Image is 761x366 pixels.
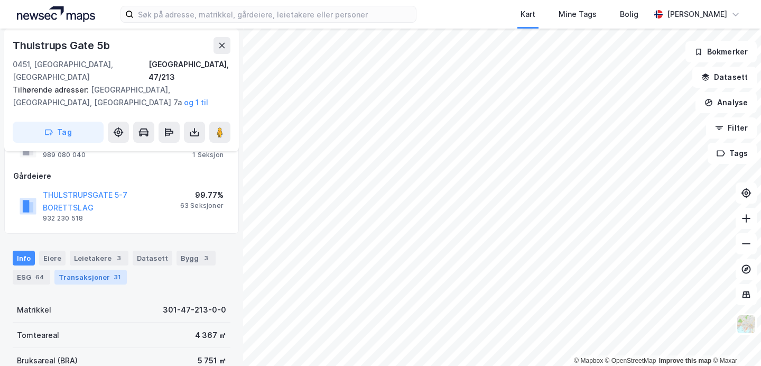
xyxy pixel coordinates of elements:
div: 3 [114,253,124,263]
a: Improve this map [659,357,711,364]
button: Datasett [692,67,757,88]
div: 932 230 518 [43,214,83,223]
div: 63 Seksjoner [180,202,224,210]
img: logo.a4113a55bc3d86da70a041830d287a7e.svg [17,6,95,22]
a: Mapbox [574,357,603,364]
iframe: Chat Widget [708,315,761,366]
div: Bygg [177,251,216,266]
div: ESG [13,270,50,285]
div: Tomteareal [17,329,59,342]
button: Tags [708,143,757,164]
div: Info [13,251,35,266]
input: Søk på adresse, matrikkel, gårdeiere, leietakere eller personer [134,6,416,22]
img: Z [736,314,756,334]
div: 99.77% [180,189,224,202]
div: 989 080 040 [43,151,86,159]
div: Transaksjoner [54,270,127,285]
div: Thulstrups Gate 5b [13,37,112,54]
div: Gårdeiere [13,170,230,182]
div: Mine Tags [559,8,597,21]
div: 4 367 ㎡ [195,329,226,342]
div: [PERSON_NAME] [667,8,727,21]
div: Matrikkel [17,304,51,316]
div: [GEOGRAPHIC_DATA], 47/213 [149,58,230,84]
a: OpenStreetMap [605,357,656,364]
button: Filter [706,117,757,139]
div: [GEOGRAPHIC_DATA], [GEOGRAPHIC_DATA], [GEOGRAPHIC_DATA] 7a [13,84,222,109]
div: 31 [112,272,123,282]
div: 64 [33,272,46,282]
div: Datasett [133,251,172,266]
span: Tilhørende adresser: [13,85,91,94]
div: 1 Seksjon [192,151,224,159]
div: 301-47-213-0-0 [163,304,226,316]
div: Kart [521,8,535,21]
div: Kontrollprogram for chat [708,315,761,366]
div: Leietakere [70,251,128,266]
div: Eiere [39,251,66,266]
button: Bokmerker [685,41,757,62]
button: Tag [13,122,104,143]
button: Analyse [695,92,757,113]
div: 0451, [GEOGRAPHIC_DATA], [GEOGRAPHIC_DATA] [13,58,149,84]
div: 3 [201,253,211,263]
div: Bolig [620,8,638,21]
